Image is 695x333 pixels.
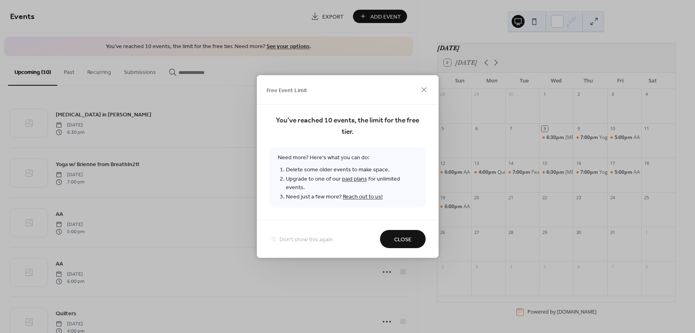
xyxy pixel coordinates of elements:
[270,148,426,208] span: Need more? Here's what you can do:
[286,165,418,175] li: Delete some older events to make space.
[394,236,412,244] span: Close
[267,86,307,95] span: Free Event Limit
[343,192,383,202] a: Reach out to us!
[279,236,333,244] span: Don't show this again
[286,175,418,192] li: Upgrade to one of our for unlimited events.
[286,192,418,202] li: Need just a few more?
[270,115,426,138] span: You've reached 10 events, the limit for the free tier.
[342,174,367,185] a: paid plans
[380,230,426,248] button: Close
